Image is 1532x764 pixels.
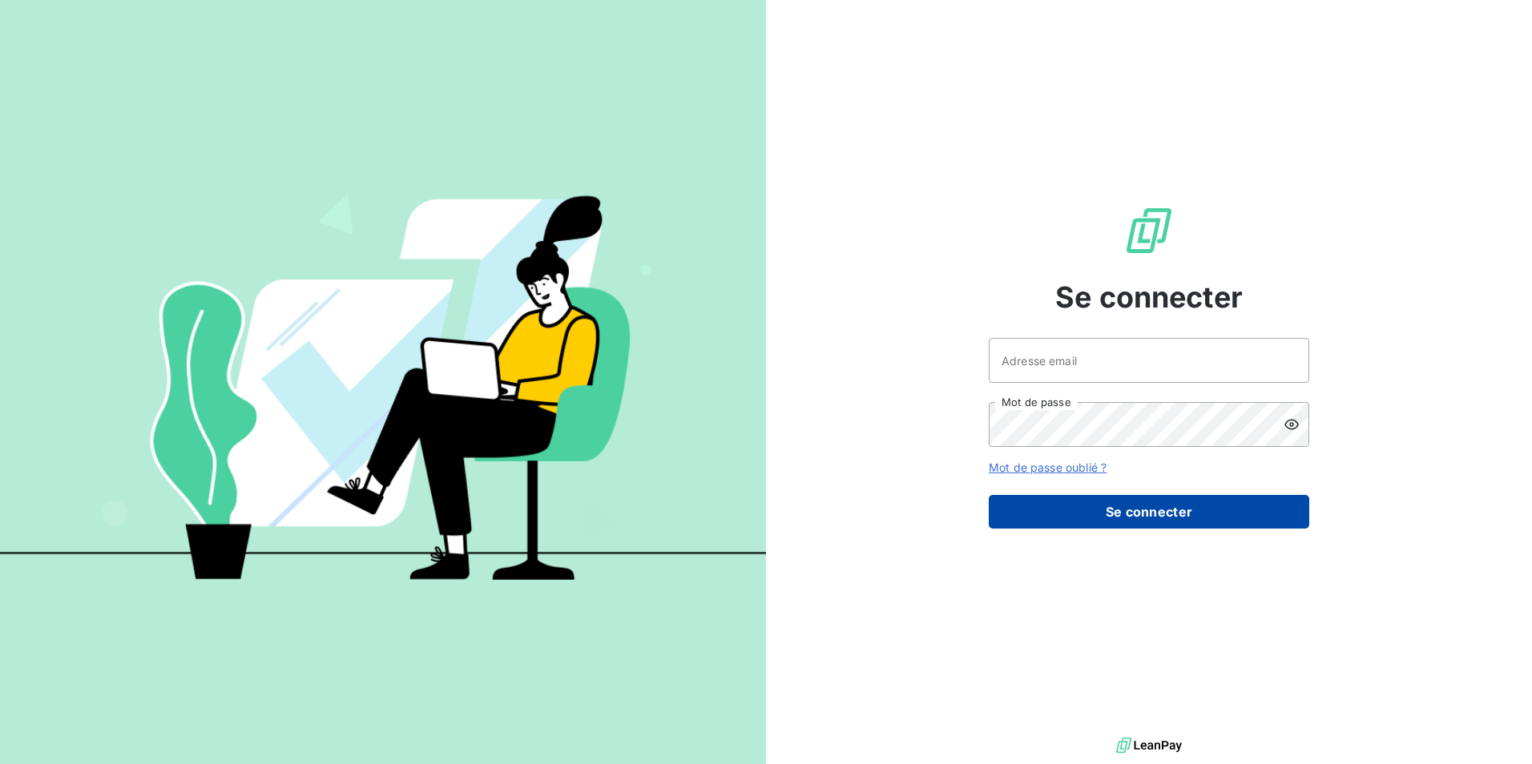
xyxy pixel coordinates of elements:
[1123,205,1175,256] img: Logo LeanPay
[1055,275,1243,319] span: Se connecter
[1116,734,1182,758] img: logo
[989,338,1309,383] input: placeholder
[989,460,1107,474] a: Mot de passe oublié ?
[989,495,1309,529] button: Se connecter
